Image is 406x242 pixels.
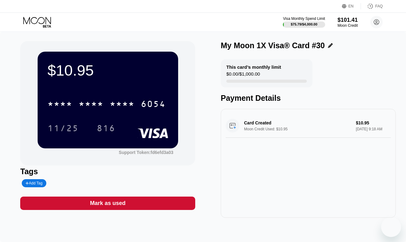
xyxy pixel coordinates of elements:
[25,181,42,185] div: Add Tag
[20,167,195,176] div: Tags
[48,124,79,134] div: 11/25
[342,3,361,9] div: EN
[283,16,325,21] div: Visa Monthly Spend Limit
[226,71,260,80] div: $0.00 / $1,000.00
[283,16,325,28] div: Visa Monthly Spend Limit$75.79/$4,000.00
[361,3,383,9] div: FAQ
[119,150,173,155] div: Support Token:fd6efd3a03
[338,17,358,23] div: $101.41
[348,4,354,8] div: EN
[381,217,401,237] iframe: Button to launch messaging window, conversation in progress
[43,120,83,136] div: 11/25
[90,200,126,207] div: Mark as used
[20,197,195,210] div: Mark as used
[221,94,396,103] div: Payment Details
[226,64,281,70] div: This card’s monthly limit
[221,41,325,50] div: My Moon 1X Visa® Card #30
[97,124,115,134] div: 816
[338,23,358,28] div: Moon Credit
[48,62,168,79] div: $10.95
[119,150,173,155] div: Support Token: fd6efd3a03
[92,120,120,136] div: 816
[375,4,383,8] div: FAQ
[22,179,46,187] div: Add Tag
[141,100,166,110] div: 6054
[338,17,358,28] div: $101.41Moon Credit
[291,22,317,26] div: $75.79 / $4,000.00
